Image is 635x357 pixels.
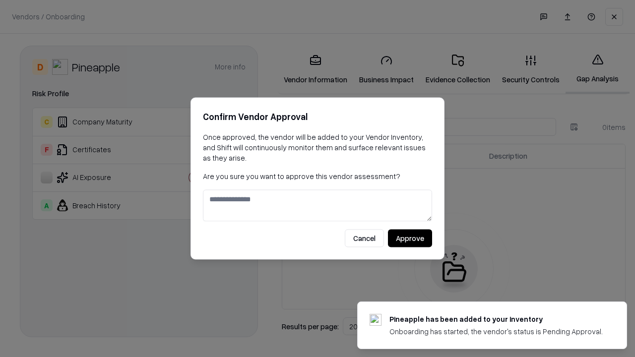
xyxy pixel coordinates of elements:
h2: Confirm Vendor Approval [203,110,432,124]
p: Once approved, the vendor will be added to your Vendor Inventory, and Shift will continuously mon... [203,132,432,163]
button: Approve [388,230,432,247]
img: pineappleenergy.com [370,314,381,326]
p: Are you sure you want to approve this vendor assessment? [203,171,432,181]
div: Onboarding has started, the vendor's status is Pending Approval. [389,326,603,337]
button: Cancel [345,230,384,247]
div: Pineapple has been added to your inventory [389,314,603,324]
